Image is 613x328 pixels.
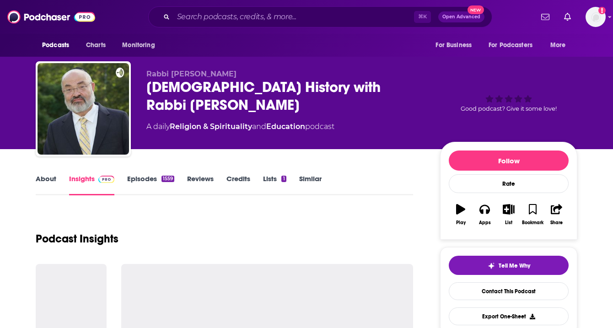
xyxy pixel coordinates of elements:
div: List [505,220,512,226]
button: Share [545,198,569,231]
a: Episodes1559 [127,174,174,195]
span: Charts [86,39,106,52]
input: Search podcasts, credits, & more... [173,10,414,24]
button: Bookmark [521,198,544,231]
span: Rabbi [PERSON_NAME] [146,70,237,78]
button: open menu [483,37,546,54]
span: New [468,5,484,14]
a: Education [266,122,305,131]
span: and [252,122,266,131]
img: tell me why sparkle [488,262,495,269]
a: Charts [80,37,111,54]
a: Show notifications dropdown [560,9,575,25]
a: Religion & Spirituality [170,122,252,131]
button: Follow [449,151,569,171]
img: Jewish History with Rabbi Dr. Dovid Katz [38,63,129,155]
span: For Podcasters [489,39,532,52]
span: ⌘ K [414,11,431,23]
div: 1 [281,176,286,182]
img: User Profile [586,7,606,27]
button: Export One-Sheet [449,307,569,325]
button: tell me why sparkleTell Me Why [449,256,569,275]
button: open menu [36,37,81,54]
div: 1559 [161,176,174,182]
button: Apps [473,198,496,231]
div: Bookmark [522,220,543,226]
a: About [36,174,56,195]
span: For Business [436,39,472,52]
span: Good podcast? Give it some love! [461,105,557,112]
svg: Add a profile image [598,7,606,14]
a: Contact This Podcast [449,282,569,300]
span: Podcasts [42,39,69,52]
button: List [497,198,521,231]
button: open menu [544,37,577,54]
h1: Podcast Insights [36,232,118,246]
a: Similar [299,174,322,195]
a: Lists1 [263,174,286,195]
a: Reviews [187,174,214,195]
button: Show profile menu [586,7,606,27]
span: Open Advanced [442,15,480,19]
div: Apps [479,220,491,226]
div: Play [456,220,466,226]
button: Play [449,198,473,231]
a: InsightsPodchaser Pro [69,174,114,195]
div: A daily podcast [146,121,334,132]
span: Monitoring [122,39,155,52]
button: Open AdvancedNew [438,11,484,22]
a: Show notifications dropdown [538,9,553,25]
div: Share [550,220,563,226]
span: Tell Me Why [499,262,530,269]
button: open menu [429,37,483,54]
img: Podchaser - Follow, Share and Rate Podcasts [7,8,95,26]
a: Credits [226,174,250,195]
span: More [550,39,566,52]
div: Good podcast? Give it some love! [440,70,577,126]
button: open menu [116,37,167,54]
div: Search podcasts, credits, & more... [148,6,492,27]
img: Podchaser Pro [98,176,114,183]
span: Logged in as zeke_lerner [586,7,606,27]
div: Rate [449,174,569,193]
